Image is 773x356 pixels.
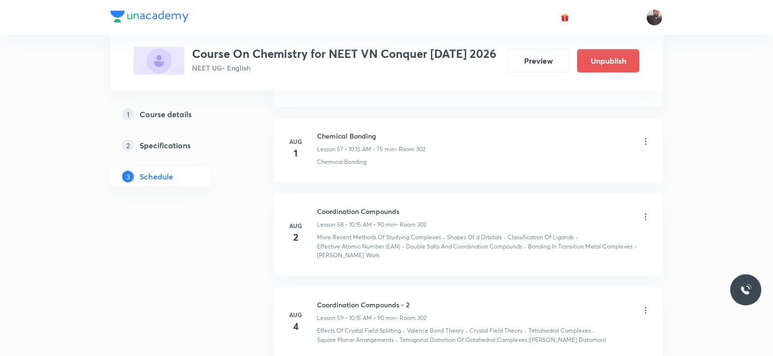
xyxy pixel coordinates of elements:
[403,326,405,335] div: ·
[504,233,506,242] div: ·
[466,326,468,335] div: ·
[396,220,426,229] p: • Room 302
[317,233,441,242] p: More Recent Methods Of Studying Complexes
[317,242,400,251] p: Effective Atomic Number (EAN)
[122,140,134,151] p: 2
[470,326,523,335] p: Crystal Field Theory
[593,326,595,335] div: ·
[110,11,189,25] a: Company Logo
[407,326,464,335] p: Valence Bond Theory
[317,314,396,322] p: Lesson 59 • 10:15 AM • 90 min
[528,242,632,251] p: Bonding In Transition Metal Complexes
[317,336,394,344] p: Square Planar Arrangements
[402,242,404,251] div: ·
[317,206,426,216] h6: Coordination Compounds
[122,108,134,120] p: 1
[317,145,395,154] p: Lesson 57 • 10:15 AM • 75 min
[317,131,425,141] h6: Chemical Bonding
[634,242,636,251] div: ·
[317,251,379,260] p: [PERSON_NAME] Work
[192,47,496,61] h3: Course On Chemistry for NEET VN Conquer [DATE] 2026
[286,319,305,334] h4: 4
[286,310,305,319] h6: Aug
[406,242,522,251] p: Double Salts And Coordination Compounds
[140,108,192,120] h5: Course details
[443,233,445,242] div: ·
[286,221,305,230] h6: Aug
[110,105,243,124] a: 1Course details
[557,10,573,25] button: avatar
[524,242,526,251] div: ·
[740,284,752,296] img: ttu
[317,300,426,310] h6: Coordination Compounds - 2
[576,233,578,242] div: ·
[447,233,502,242] p: Shapes Of d Orbitals
[110,11,189,22] img: Company Logo
[525,326,527,335] div: ·
[110,136,243,155] a: 2Specifications
[396,336,398,344] div: ·
[286,146,305,160] h4: 1
[528,326,591,335] p: Tetrahedral Complexes
[507,49,569,72] button: Preview
[286,137,305,146] h6: Aug
[396,314,426,322] p: • Room 302
[508,233,574,242] p: Classification Of Ligands
[140,140,191,151] h5: Specifications
[646,9,663,26] img: Vishal Choudhary
[286,230,305,245] h4: 2
[140,171,173,182] h5: Schedule
[134,47,184,75] img: E9A65534-8907-4CC4-871A-05D8EBFD1618_plus.png
[317,158,367,166] p: Chemical Bonding
[192,63,496,73] p: NEET UG • English
[577,49,639,72] button: Unpublish
[561,13,569,22] img: avatar
[400,336,606,344] p: Tetragonal Distortion Of Octahedral Complexes ([PERSON_NAME] Distortion)
[317,326,401,335] p: Effects Of Crystal Field Splitting
[122,171,134,182] p: 3
[395,145,425,154] p: • Room 302
[317,220,396,229] p: Lesson 58 • 10:15 AM • 90 min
